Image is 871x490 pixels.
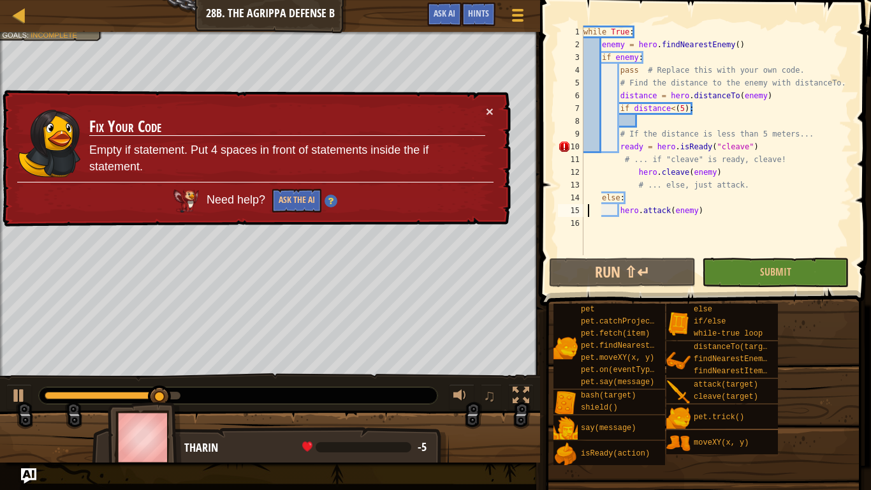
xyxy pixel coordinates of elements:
[581,341,705,350] span: pet.findNearestByType(type)
[558,26,583,38] div: 1
[427,3,462,26] button: Ask AI
[18,109,82,178] img: duck_omarn.png
[581,317,700,326] span: pet.catchProjectile(arrow)
[581,378,654,387] span: pet.say(message)
[325,195,337,207] img: Hint
[553,336,578,360] img: portrait.png
[581,449,650,458] span: isReady(action)
[558,191,583,204] div: 14
[558,102,583,115] div: 7
[508,384,534,410] button: Toggle fullscreen
[502,3,534,33] button: Show game menu
[434,7,455,19] span: Ask AI
[89,142,485,175] p: Empty if statement. Put 4 spaces in front of statements inside the if statement.
[558,38,583,51] div: 2
[481,384,502,410] button: ♫
[207,194,268,207] span: Need help?
[666,380,691,405] img: portrait.png
[694,413,744,422] span: pet.trick()
[108,402,182,473] img: thang_avatar_frame.png
[694,317,726,326] span: if/else
[272,189,321,212] button: Ask the AI
[581,424,636,433] span: say(message)
[486,105,494,118] button: ×
[666,431,691,456] img: portrait.png
[483,386,496,405] span: ♫
[558,64,583,77] div: 4
[558,179,583,191] div: 13
[184,440,436,456] div: Tharin
[702,258,849,287] button: Submit
[173,189,199,212] img: AI
[694,438,749,447] span: moveXY(x, y)
[694,367,772,376] span: findNearestItem()
[558,204,583,217] div: 15
[558,51,583,64] div: 3
[558,128,583,140] div: 9
[694,392,758,401] span: cleave(target)
[449,384,474,410] button: Adjust volume
[558,166,583,179] div: 12
[760,265,791,279] span: Submit
[6,384,32,410] button: Ctrl + P: Play
[581,329,650,338] span: pet.fetch(item)
[666,311,691,336] img: portrait.png
[694,343,777,352] span: distanceTo(target)
[418,439,427,455] span: -5
[468,7,489,19] span: Hints
[694,305,712,314] span: else
[581,353,654,362] span: pet.moveXY(x, y)
[89,118,485,136] h3: Fix Your Code
[558,115,583,128] div: 8
[553,391,578,415] img: portrait.png
[21,468,36,484] button: Ask AI
[666,349,691,373] img: portrait.png
[553,417,578,441] img: portrait.png
[581,305,595,314] span: pet
[558,153,583,166] div: 11
[302,442,427,453] div: health: -5 / 399
[581,403,618,412] span: shield()
[694,380,758,389] span: attack(target)
[694,329,763,338] span: while-true loop
[666,406,691,430] img: portrait.png
[694,355,777,364] span: findNearestEnemy()
[558,77,583,89] div: 5
[581,366,700,375] span: pet.on(eventType, handler)
[558,140,583,153] div: 10
[558,89,583,102] div: 6
[553,442,578,466] img: portrait.png
[581,391,636,400] span: bash(target)
[558,217,583,230] div: 16
[549,258,696,287] button: Run ⇧↵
